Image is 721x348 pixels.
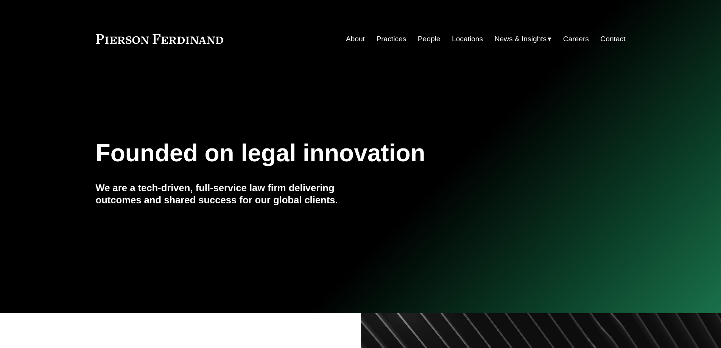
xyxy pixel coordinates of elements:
h4: We are a tech-driven, full-service law firm delivering outcomes and shared success for our global... [96,182,361,206]
a: Contact [600,32,625,46]
h1: Founded on legal innovation [96,139,537,167]
span: News & Insights [495,33,547,46]
a: Practices [376,32,406,46]
a: About [346,32,365,46]
a: People [418,32,441,46]
a: folder dropdown [495,32,552,46]
a: Locations [452,32,483,46]
a: Careers [563,32,589,46]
